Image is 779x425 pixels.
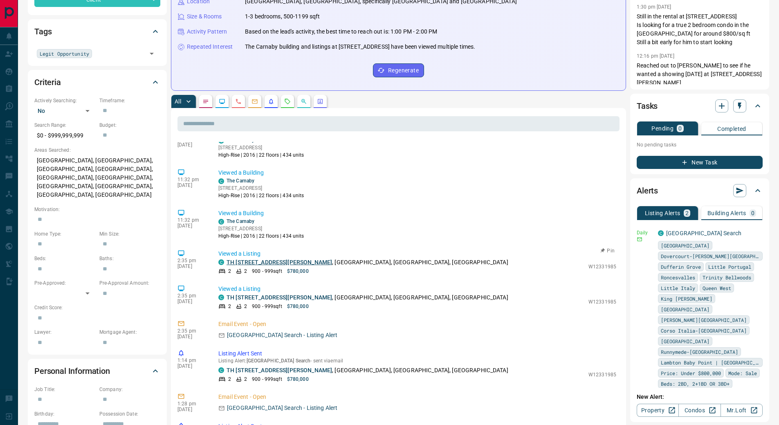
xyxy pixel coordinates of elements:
[34,304,160,311] p: Credit Score:
[99,121,160,129] p: Budget:
[637,156,763,169] button: New Task
[703,273,751,281] span: Trinity Bellwoods
[34,104,95,117] div: No
[227,259,332,265] a: TH [STREET_ADDRESS][PERSON_NAME]
[661,337,709,345] span: [GEOGRAPHIC_DATA]
[228,268,231,275] p: 2
[227,294,332,301] a: TH [STREET_ADDRESS][PERSON_NAME]
[252,376,282,383] p: 900 - 999 sqft
[661,358,760,367] span: Lambton Baby Point | [GEOGRAPHIC_DATA]
[244,268,247,275] p: 2
[637,393,763,401] p: New Alert:
[177,177,206,182] p: 11:32 pm
[227,218,254,224] a: The Carnaby
[661,241,709,250] span: [GEOGRAPHIC_DATA]
[187,43,233,51] p: Repeated Interest
[177,358,206,363] p: 1:14 pm
[637,236,642,242] svg: Email
[34,255,95,262] p: Beds:
[34,72,160,92] div: Criteria
[661,263,701,271] span: Dufferin Grove
[218,184,304,192] p: [STREET_ADDRESS]
[34,361,160,381] div: Personal Information
[637,4,671,10] p: 1:30 pm [DATE]
[34,121,95,129] p: Search Range:
[703,284,731,292] span: Queen West
[228,303,231,310] p: 2
[717,126,746,132] p: Completed
[637,61,763,87] p: Reached out to [PERSON_NAME] to see if he wanted a showing [DATE] at [STREET_ADDRESS][PERSON_NAME]
[218,151,304,159] p: High-Rise | 2016 | 22 floors | 434 units
[177,142,206,148] p: [DATE]
[218,358,616,364] p: Listing Alert : - sent via email
[99,410,160,418] p: Possession Date:
[218,219,224,225] div: condos.ca
[252,303,282,310] p: 900 - 999 sqft
[637,12,763,47] p: Still in the rental at [STREET_ADDRESS] Is looking for a true 2 bedroom condo in the [GEOGRAPHIC_...
[218,192,304,199] p: High-Rise | 2016 | 22 floors | 434 units
[34,129,95,142] p: $0 - $999,999,999
[218,367,224,373] div: condos.ca
[658,230,664,236] div: condos.ca
[287,268,309,275] p: $780,000
[218,169,616,177] p: Viewed a Building
[34,364,110,378] h2: Personal Information
[34,146,160,154] p: Areas Searched:
[301,98,307,105] svg: Opportunities
[177,258,206,263] p: 2:35 pm
[34,279,95,287] p: Pre-Approved:
[146,48,157,59] button: Open
[284,98,291,105] svg: Requests
[218,144,304,151] p: [STREET_ADDRESS]
[661,348,738,356] span: Runnymede-[GEOGRAPHIC_DATA]
[252,268,282,275] p: 900 - 999 sqft
[34,97,95,104] p: Actively Searching:
[218,209,616,218] p: Viewed a Building
[187,12,222,21] p: Size & Rooms
[177,217,206,223] p: 11:32 pm
[588,263,616,270] p: W12331985
[99,97,160,104] p: Timeframe:
[244,376,247,383] p: 2
[596,247,620,254] button: Pin
[34,386,95,393] p: Job Title:
[245,43,475,51] p: The Carnaby building and listings at [STREET_ADDRESS] have been viewed multiple times.
[99,328,160,336] p: Mortgage Agent:
[651,126,673,131] p: Pending
[637,229,653,236] p: Daily
[218,259,224,265] div: condos.ca
[218,250,616,258] p: Viewed a Listing
[218,320,616,328] p: Email Event - Open
[661,273,695,281] span: Roncesvalles
[34,22,160,41] div: Tags
[227,367,332,373] a: TH [STREET_ADDRESS][PERSON_NAME]
[661,252,760,260] span: Dovercourt-[PERSON_NAME][GEOGRAPHIC_DATA]
[708,263,751,271] span: Little Portugal
[637,139,763,151] p: No pending tasks
[373,63,424,77] button: Regenerate
[661,316,747,324] span: [PERSON_NAME][GEOGRAPHIC_DATA]
[175,99,181,104] p: All
[661,369,721,377] span: Price: Under $800,000
[637,96,763,116] div: Tasks
[751,210,754,216] p: 0
[218,295,224,300] div: condos.ca
[227,331,337,340] p: [GEOGRAPHIC_DATA] Search - Listing Alert
[202,98,209,105] svg: Notes
[34,25,52,38] h2: Tags
[177,407,206,412] p: [DATE]
[637,53,674,59] p: 12:16 pm [DATE]
[227,293,508,302] p: , [GEOGRAPHIC_DATA], [GEOGRAPHIC_DATA], [GEOGRAPHIC_DATA]
[227,178,254,184] a: The Carnaby
[218,393,616,401] p: Email Event - Open
[721,404,763,417] a: Mr.Loft
[218,285,616,293] p: Viewed a Listing
[245,12,320,21] p: 1-3 bedrooms, 500-1199 sqft
[218,225,304,232] p: [STREET_ADDRESS]
[247,358,311,364] span: [GEOGRAPHIC_DATA] Search
[34,328,95,336] p: Lawyer:
[218,232,304,240] p: High-Rise | 2016 | 22 floors | 434 units
[661,380,730,388] span: Beds: 2BD, 2+1BD OR 3BD+
[317,98,323,105] svg: Agent Actions
[637,99,658,112] h2: Tasks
